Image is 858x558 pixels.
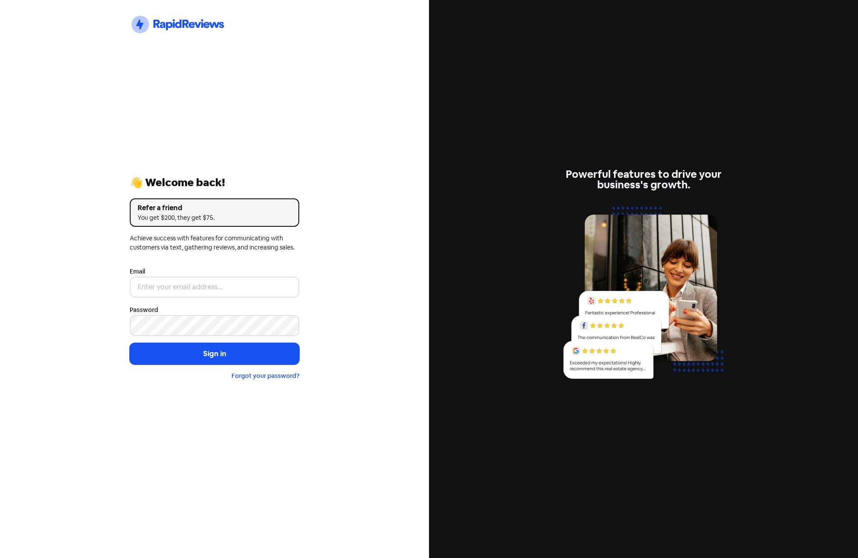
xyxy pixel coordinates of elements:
[130,234,299,252] div: Achieve success with features for communicating with customers via text, gathering reviews, and i...
[130,277,299,298] input: Enter your email address...
[130,267,145,276] label: Email
[130,343,299,365] button: Sign in
[138,203,291,213] div: Refer a friend
[232,372,299,380] a: Forgot your password?
[559,201,728,389] img: reviews
[130,305,158,315] label: Password
[130,177,299,188] div: 👋 Welcome back!
[559,169,728,190] div: Powerful features to drive your business's growth.
[138,213,291,222] div: You get $200, they get $75.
